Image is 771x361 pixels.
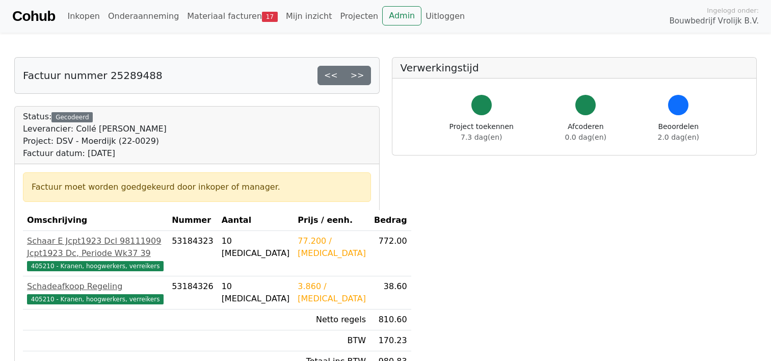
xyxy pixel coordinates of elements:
[370,276,411,310] td: 38.60
[27,235,164,272] a: Schaar E Jcpt1923 Dcl 98111909 Jcpt1923 Dc, Periode Wk37 39405210 - Kranen, hoogwerkers, verreikers
[294,330,370,351] td: BTW
[222,280,290,305] div: 10 [MEDICAL_DATA]
[449,121,514,143] div: Project toekennen
[27,235,164,260] div: Schaar E Jcpt1923 Dcl 98111909 Jcpt1923 Dc, Periode Wk37 39
[658,121,699,143] div: Beoordelen
[23,69,163,82] h5: Factuur nummer 25289488
[370,330,411,351] td: 170.23
[294,310,370,330] td: Netto regels
[382,6,421,25] a: Admin
[27,294,164,304] span: 405210 - Kranen, hoogwerkers, verreikers
[565,121,606,143] div: Afcoderen
[336,6,382,27] a: Projecten
[168,276,217,310] td: 53184326
[63,6,103,27] a: Inkopen
[707,6,759,15] span: Ingelogd onder:
[370,231,411,276] td: 772.00
[23,111,167,160] div: Status:
[218,210,294,231] th: Aantal
[669,15,759,27] span: Bouwbedrijf Vrolijk B.V.
[32,181,362,193] div: Factuur moet worden goedgekeurd door inkoper of manager.
[104,6,183,27] a: Onderaanneming
[222,235,290,260] div: 10 [MEDICAL_DATA]
[23,135,167,147] div: Project: DSV - Moerdijk (22-0029)
[168,210,217,231] th: Nummer
[23,210,168,231] th: Omschrijving
[27,261,164,271] span: 405210 - Kranen, hoogwerkers, verreikers
[298,280,366,305] div: 3.860 / [MEDICAL_DATA]
[294,210,370,231] th: Prijs / eenh.
[298,235,366,260] div: 77.200 / [MEDICAL_DATA]
[23,123,167,135] div: Leverancier: Collé [PERSON_NAME]
[168,231,217,276] td: 53184323
[565,133,606,141] span: 0.0 dag(en)
[370,210,411,231] th: Bedrag
[317,66,344,85] a: <<
[461,133,502,141] span: 7.3 dag(en)
[12,4,55,29] a: Cohub
[27,280,164,305] a: Schadeafkoop Regeling405210 - Kranen, hoogwerkers, verreikers
[282,6,336,27] a: Mijn inzicht
[23,147,167,160] div: Factuur datum: [DATE]
[183,6,282,27] a: Materiaal facturen17
[421,6,469,27] a: Uitloggen
[658,133,699,141] span: 2.0 dag(en)
[51,112,93,122] div: Gecodeerd
[262,12,278,22] span: 17
[344,66,371,85] a: >>
[27,280,164,293] div: Schadeafkoop Regeling
[401,62,749,74] h5: Verwerkingstijd
[370,310,411,330] td: 810.60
